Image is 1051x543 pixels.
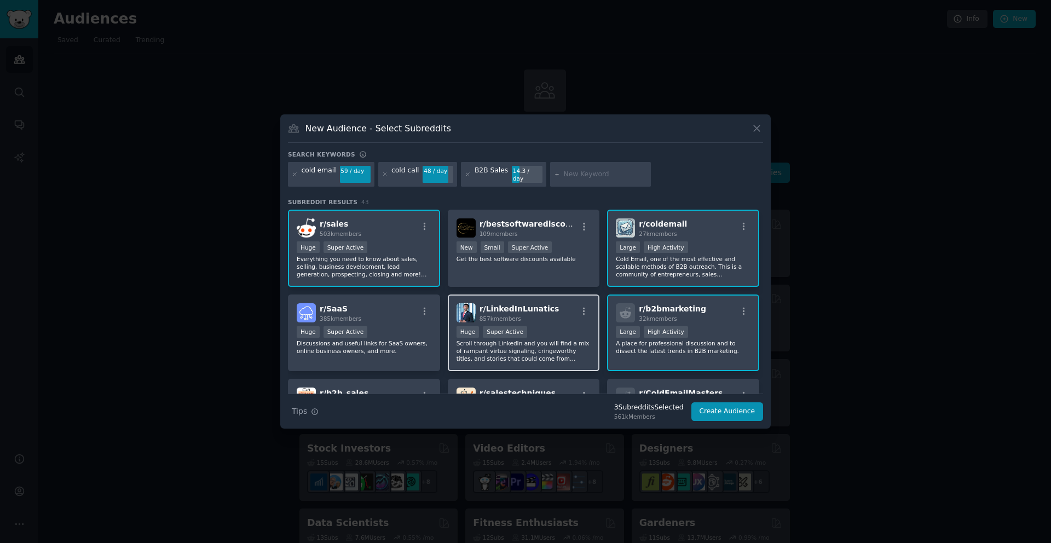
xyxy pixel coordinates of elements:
[616,255,750,278] p: Cold Email, one of the most effective and scalable methods of B2B outreach. This is a community o...
[457,339,591,362] p: Scroll through LinkedIn and you will find a mix of rampant virtue signaling, cringeworthy titles,...
[512,166,542,183] div: 14.3 / day
[481,241,504,253] div: Small
[320,315,361,322] span: 385k members
[644,241,688,253] div: High Activity
[292,406,307,417] span: Tips
[639,219,687,228] span: r/ coldemail
[297,255,431,278] p: Everything you need to know about sales, selling, business development, lead generation, prospect...
[616,339,750,355] p: A place for professional discussion and to dissect the latest trends in B2B marketing.
[320,230,361,237] span: 503k members
[297,241,320,253] div: Huge
[457,241,477,253] div: New
[457,218,476,238] img: bestsoftwarediscounts
[614,413,684,420] div: 561k Members
[297,326,320,338] div: Huge
[457,303,476,322] img: LinkedInLunatics
[305,123,451,134] h3: New Audience - Select Subreddits
[480,304,559,313] span: r/ LinkedInLunatics
[302,166,336,183] div: cold email
[288,151,355,158] h3: Search keywords
[320,389,368,397] span: r/ b2b_sales
[480,219,585,228] span: r/ bestsoftwarediscounts
[480,315,521,322] span: 857k members
[564,170,647,180] input: New Keyword
[639,230,677,237] span: 27k members
[288,402,322,421] button: Tips
[616,241,640,253] div: Large
[320,304,348,313] span: r/ SaaS
[361,199,369,205] span: 43
[457,388,476,407] img: salestechniques
[480,230,518,237] span: 109 members
[639,389,723,397] span: r/ ColdEmailMasters
[483,326,527,338] div: Super Active
[297,339,431,355] p: Discussions and useful links for SaaS owners, online business owners, and more.
[457,326,480,338] div: Huge
[639,304,706,313] span: r/ b2bmarketing
[616,326,640,338] div: Large
[297,218,316,238] img: sales
[616,218,635,238] img: coldemail
[457,255,591,263] p: Get the best software discounts available
[639,315,677,322] span: 32k members
[297,303,316,322] img: SaaS
[340,166,371,176] div: 59 / day
[391,166,419,183] div: cold call
[324,326,368,338] div: Super Active
[644,326,688,338] div: High Activity
[480,389,556,397] span: r/ salestechniques
[508,241,552,253] div: Super Active
[320,219,348,228] span: r/ sales
[324,241,368,253] div: Super Active
[691,402,764,421] button: Create Audience
[614,403,684,413] div: 3 Subreddit s Selected
[423,166,453,176] div: 48 / day
[297,388,316,407] img: b2b_sales
[288,198,357,206] span: Subreddit Results
[475,166,508,183] div: B2B Sales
